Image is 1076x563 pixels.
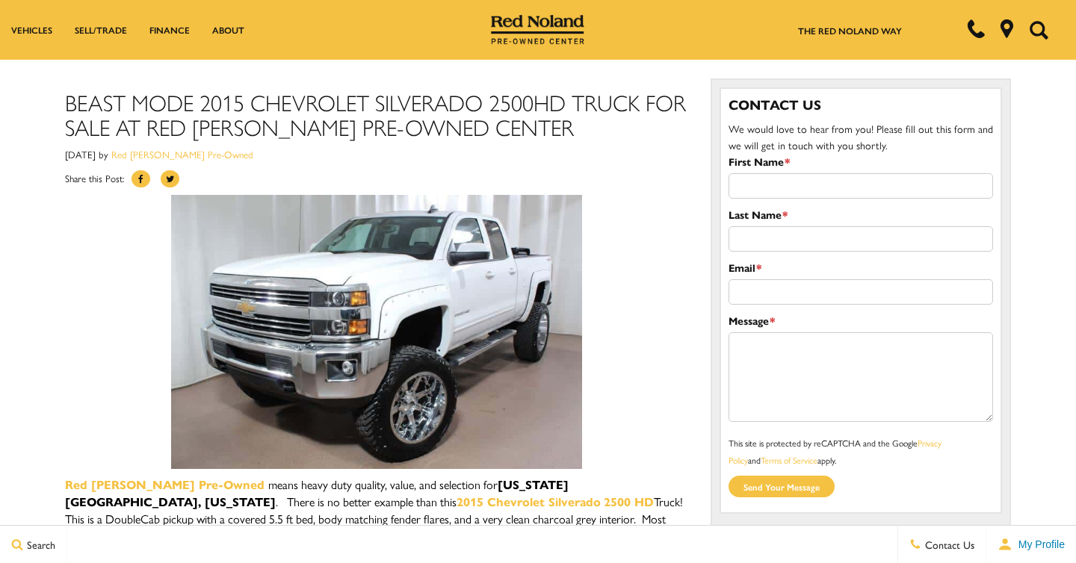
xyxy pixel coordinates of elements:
[604,493,654,510] strong: 2500 HD
[65,170,688,195] div: Share this Post:
[729,121,993,152] span: We would love to hear from you! Please fill out this form and we will get in touch with you shortly.
[491,15,585,45] img: Red Noland Pre-Owned
[729,206,788,223] label: Last Name
[111,147,253,161] a: Red [PERSON_NAME] Pre-Owned
[1024,1,1054,59] button: Open the search field
[986,526,1076,563] button: user-profile-menu
[729,259,761,276] label: Email
[99,147,108,161] span: by
[65,476,265,493] a: Red [PERSON_NAME] Pre-Owned
[729,436,941,467] a: Privacy Policy
[457,493,654,510] a: 2015 Chevrolet Silverado 2500 HD
[921,537,974,552] span: Contact Us
[729,96,993,113] h3: Contact Us
[761,453,817,467] a: Terms of Service
[171,195,582,469] img: Used 2015 Chevy Silverado 2500HD for sale Red Noland PreOwned
[65,147,96,161] span: [DATE]
[23,537,55,552] span: Search
[729,153,790,169] label: First Name
[457,493,601,510] strong: 2015 Chevrolet Silverado
[491,20,585,35] a: Red Noland Pre-Owned
[65,90,688,139] h1: Beast Mode 2015 Chevrolet Silverado 2500HD Truck For Sale At Red [PERSON_NAME] Pre-Owned Center
[729,436,941,467] small: This site is protected by reCAPTCHA and the Google and apply.
[798,24,902,37] a: The Red Noland Way
[65,476,569,510] strong: [US_STATE][GEOGRAPHIC_DATA], [US_STATE]
[729,312,775,329] label: Message
[729,476,835,497] input: Send your message
[1012,538,1065,550] span: My Profile
[65,476,686,544] span: means heavy duty quality, value, and selection for . There is no better example than this Truck! ...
